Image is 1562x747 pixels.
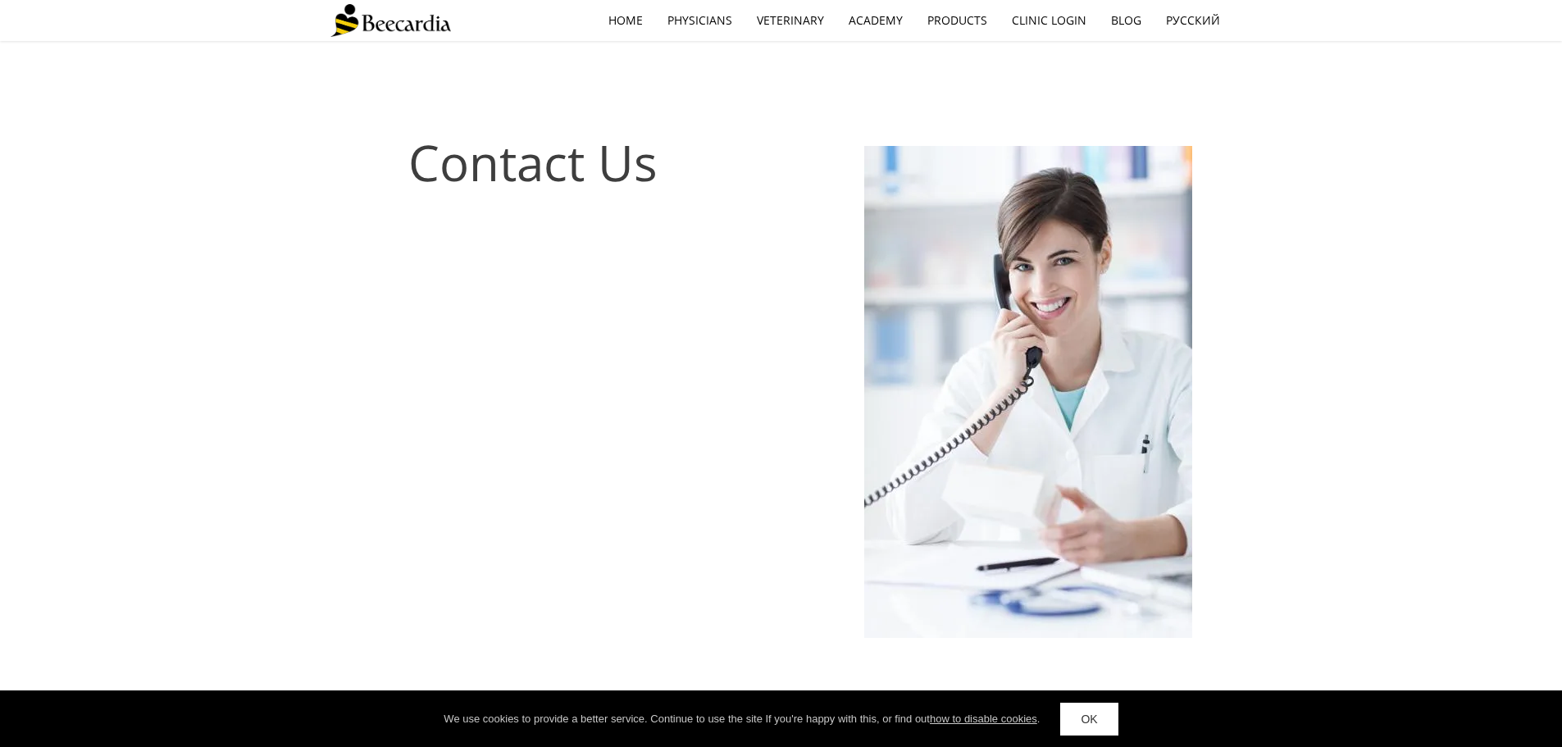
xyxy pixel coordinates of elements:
a: Academy [836,2,915,39]
img: Beecardia [330,4,451,37]
span: Contact Us [408,129,658,196]
a: Clinic Login [1000,2,1099,39]
a: Physicians [655,2,745,39]
div: We use cookies to provide a better service. Continue to use the site If you're happy with this, o... [444,711,1040,727]
a: OK [1060,703,1118,736]
a: how to disable cookies [930,713,1037,725]
a: home [596,2,655,39]
a: Veterinary [745,2,836,39]
a: Products [915,2,1000,39]
a: Blog [1099,2,1154,39]
a: Русский [1154,2,1232,39]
